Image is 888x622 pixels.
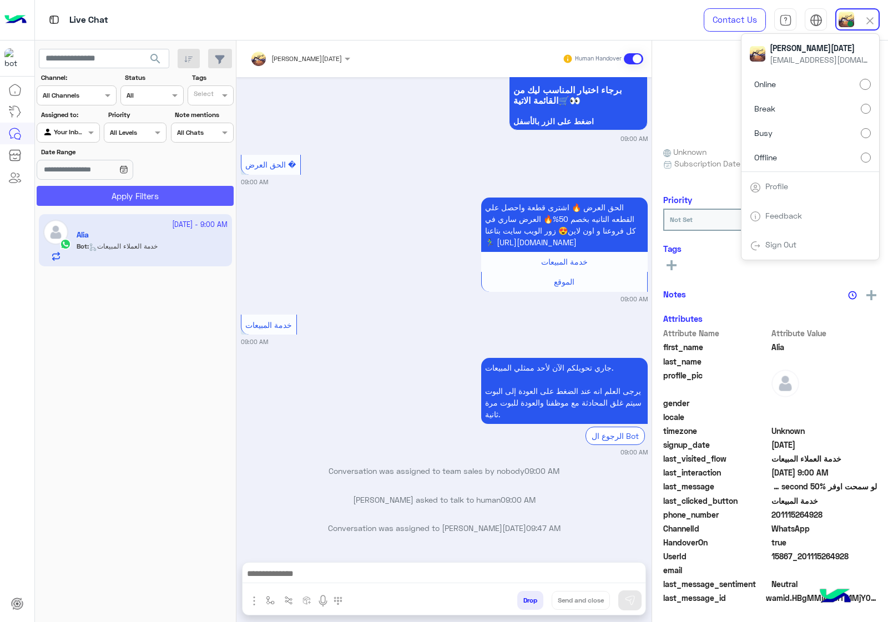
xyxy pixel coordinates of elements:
[765,181,788,191] a: Profile
[4,48,24,68] img: 713415422032625
[663,467,769,478] span: last_interaction
[771,495,877,507] span: خدمة المبيعات
[241,522,648,534] p: Conversation was assigned to [PERSON_NAME][DATE]
[481,198,648,252] p: 30/9/2025, 9:00 AM
[766,592,877,604] span: wamid.HBgMMjAxMTE1MjY0OTI4FQIAEhgUM0FFQUU5QTMxQTg0RTUxNERGRDUA
[861,128,871,138] input: Busy
[125,73,182,83] label: Status
[771,327,877,339] span: Attribute Value
[750,211,761,222] img: tab
[771,453,877,464] span: خدمة العملاء المبيعات
[663,356,769,367] span: last_name
[771,509,877,520] span: 201115264928
[770,54,870,65] span: [EMAIL_ADDRESS][DOMAIN_NAME]
[620,295,648,304] small: 09:00 AM
[248,594,261,608] img: send attachment
[866,290,876,300] img: add
[541,257,588,266] span: خدمة المبيعات
[663,244,877,254] h6: Tags
[663,509,769,520] span: phone_number
[280,591,298,609] button: Trigger scenario
[771,425,877,437] span: Unknown
[501,495,536,504] span: 09:00 AM
[316,594,330,608] img: send voice note
[241,337,268,346] small: 09:00 AM
[771,550,877,562] span: 15867_201115264928
[663,313,703,323] h6: Attributes
[663,195,692,205] h6: Priority
[774,8,796,32] a: tab
[704,8,766,32] a: Contact Us
[750,182,761,193] img: tab
[779,14,792,27] img: tab
[41,73,115,83] label: Channel:
[284,596,293,605] img: Trigger scenario
[624,595,635,606] img: send message
[663,341,769,353] span: first_name
[754,151,777,163] span: Offline
[771,523,877,534] span: 2
[663,550,769,562] span: UserId
[663,453,769,464] span: last_visited_flow
[266,596,275,605] img: select flow
[771,537,877,548] span: true
[245,160,296,169] span: الحق العرض �
[771,397,877,409] span: null
[245,320,292,330] span: خدمة المبيعات
[860,79,871,90] input: Online
[663,564,769,576] span: email
[241,178,268,186] small: 09:00 AM
[839,12,854,27] img: userImage
[663,578,769,590] span: last_message_sentiment
[108,110,165,120] label: Priority
[663,327,769,339] span: Attribute Name
[526,523,561,533] span: 09:47 AM
[241,494,648,505] p: [PERSON_NAME] asked to talk to human
[513,84,643,105] span: برجاء اختيار المناسب ليك من القائمة الاتية🛒👀
[241,465,648,477] p: Conversation was assigned to team sales by nobody
[663,146,707,158] span: Unknown
[663,370,769,395] span: profile_pic
[771,370,799,397] img: defaultAdmin.png
[302,596,311,605] img: create order
[663,481,769,492] span: last_message
[771,564,877,576] span: null
[771,439,877,451] span: 2025-09-30T05:59:37.441Z
[175,110,232,120] label: Note mentions
[861,104,871,114] input: Break
[770,42,870,54] span: [PERSON_NAME][DATE]
[663,537,769,548] span: HandoverOn
[864,14,876,27] img: close
[481,358,648,424] p: 30/9/2025, 9:00 AM
[663,397,769,409] span: gender
[517,591,543,610] button: Drop
[334,596,342,605] img: make a call
[69,13,108,28] p: Live Chat
[663,411,769,423] span: locale
[754,127,773,139] span: Busy
[771,481,877,492] span: لو سمحت اوفر buy one get second 50% لسه متاح؟ لان مش موجود على الويب سايت
[674,158,770,169] span: Subscription Date : [DATE]
[750,240,761,251] img: tab
[4,8,27,32] img: Logo
[771,467,877,478] span: 2025-09-30T06:00:38.419Z
[750,46,765,62] img: userImage
[765,211,802,220] a: Feedback
[261,591,280,609] button: select flow
[586,427,645,445] div: الرجوع ال Bot
[663,289,686,299] h6: Notes
[663,523,769,534] span: ChannelId
[41,110,98,120] label: Assigned to:
[810,14,823,27] img: tab
[524,466,559,476] span: 09:00 AM
[816,578,855,616] img: hulul-logo.png
[663,495,769,507] span: last_clicked_button
[771,578,877,590] span: 0
[37,186,234,206] button: Apply Filters
[41,147,165,157] label: Date Range
[192,89,214,102] div: Select
[47,13,61,27] img: tab
[485,203,636,247] span: الحق العرض 🔥 اشترى قطعة واحصل علي القطعه التانيه بخصم 50%🔥 العرض ساري في كل فروعنا و اون لاين😍 زو...
[620,448,648,457] small: 09:00 AM
[552,591,610,610] button: Send and close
